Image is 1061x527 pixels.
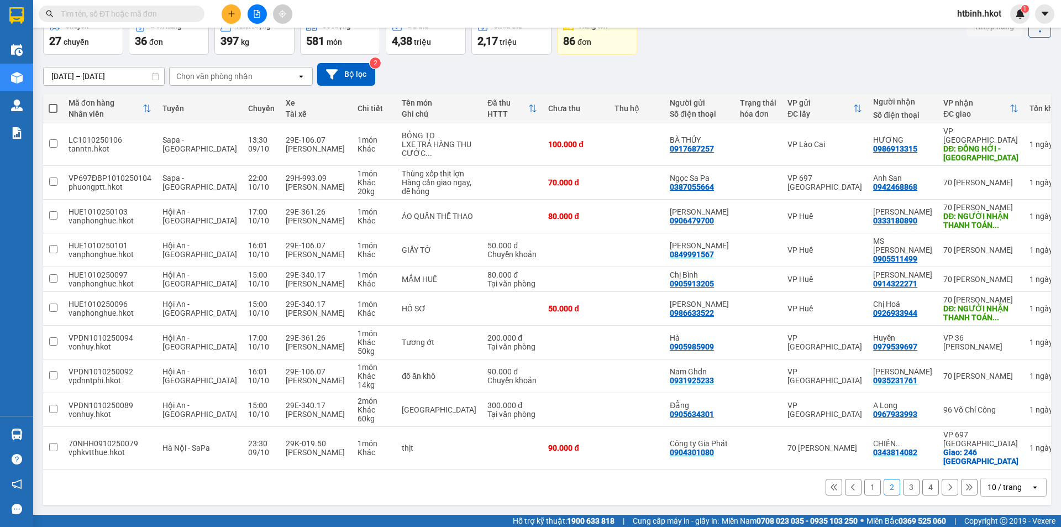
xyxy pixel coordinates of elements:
[1036,140,1053,149] span: ngày
[286,401,346,410] div: 29E-340.17
[220,34,239,48] span: 397
[988,482,1022,493] div: 10 / trang
[487,376,537,385] div: Chuyển khoản
[248,376,275,385] div: 10/10
[670,144,714,153] div: 0917687257
[286,144,346,153] div: [PERSON_NAME]
[787,401,862,419] div: VP [GEOGRAPHIC_DATA]
[873,333,932,342] div: Huyền
[9,7,24,24] img: logo-vxr
[300,15,380,55] button: Số lượng581món
[1040,9,1050,19] span: caret-down
[286,448,346,457] div: [PERSON_NAME]
[69,342,151,351] div: vonhuy.hkot
[248,207,275,216] div: 17:00
[286,342,346,351] div: [PERSON_NAME]
[248,448,275,457] div: 09/10
[903,479,920,495] button: 3
[358,135,391,144] div: 1 món
[670,216,714,225] div: 0906479700
[787,367,862,385] div: VP [GEOGRAPHIC_DATA]
[1030,140,1057,149] div: 1
[548,443,603,452] div: 90.000 đ
[69,448,151,457] div: vphkvtthue.hkot
[873,342,917,351] div: 0979539697
[1030,212,1057,221] div: 1
[286,410,346,419] div: [PERSON_NAME]
[402,178,476,196] div: Hàng cần giao ngay, dễ hỏng
[392,34,412,48] span: 4,38
[787,98,853,107] div: VP gửi
[670,300,729,309] div: Anh Hoàng
[670,401,729,410] div: Đẳng
[426,149,432,158] span: ...
[487,367,537,376] div: 90.000 đ
[162,174,237,191] span: Sapa - [GEOGRAPHIC_DATA]
[922,479,939,495] button: 4
[11,100,23,111] img: warehouse-icon
[11,127,23,139] img: solution-icon
[358,300,391,309] div: 1 món
[162,135,237,153] span: Sapa - [GEOGRAPHIC_DATA]
[358,169,391,178] div: 1 món
[787,246,862,254] div: VP Huế
[162,401,237,419] span: Hội An - [GEOGRAPHIC_DATA]
[44,67,164,85] input: Select a date range.
[992,221,999,229] span: ...
[548,140,603,149] div: 100.000 đ
[670,410,714,419] div: 0905634301
[358,396,391,405] div: 2 món
[548,304,603,313] div: 50.000 đ
[787,304,862,313] div: VP Huế
[670,135,729,144] div: BÀ THỦY
[317,63,375,86] button: Bộ lọc
[248,342,275,351] div: 10/10
[1036,246,1053,254] span: ngày
[1036,338,1053,347] span: ngày
[358,448,391,457] div: Khác
[69,309,151,317] div: vanphonghue.hkot
[358,309,391,317] div: Khác
[943,295,1018,304] div: 70 [PERSON_NAME]
[286,207,346,216] div: 29E-361.26
[162,104,237,113] div: Tuyến
[782,94,868,123] th: Toggle SortBy
[884,479,900,495] button: 2
[1030,405,1057,414] div: 1
[943,127,1018,144] div: VP [GEOGRAPHIC_DATA]
[873,207,932,216] div: HOÀNG LÂM
[69,401,151,410] div: VPDN1010250089
[1036,405,1053,414] span: ngày
[471,15,551,55] button: Chưa thu2,17 triệu
[482,94,543,123] th: Toggle SortBy
[279,10,286,18] span: aim
[286,279,346,288] div: [PERSON_NAME]
[358,178,391,187] div: Khác
[402,304,476,313] div: HỒ SƠ
[414,38,431,46] span: triệu
[129,15,209,55] button: Đơn hàng36đơn
[873,401,932,410] div: A Long
[943,178,1018,187] div: 70 [PERSON_NAME]
[69,241,151,250] div: HUE1010250101
[943,144,1018,162] div: DĐ: ĐỒNG HỚI - QUẢNG BÌNH
[11,429,23,440] img: warehouse-icon
[214,15,295,55] button: Khối lượng397kg
[563,34,575,48] span: 86
[248,367,275,376] div: 16:01
[943,304,1018,322] div: DĐ: NGƯỜI NHẬN THANH TOÁN CƯỚC
[402,109,476,118] div: Ghi chú
[286,367,346,376] div: 29E-106.07
[873,111,932,119] div: Số điện thoại
[757,516,858,525] strong: 0708 023 035 - 0935 103 250
[548,178,603,187] div: 70.000 đ
[487,410,537,419] div: Tại văn phòng
[402,275,476,284] div: MẮM HUẾ
[623,515,624,527] span: |
[286,241,346,250] div: 29E-106.07
[873,254,917,263] div: 0905511499
[670,333,729,342] div: Hà
[286,439,346,448] div: 29K-019.50
[670,342,714,351] div: 0905985909
[327,38,342,46] span: món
